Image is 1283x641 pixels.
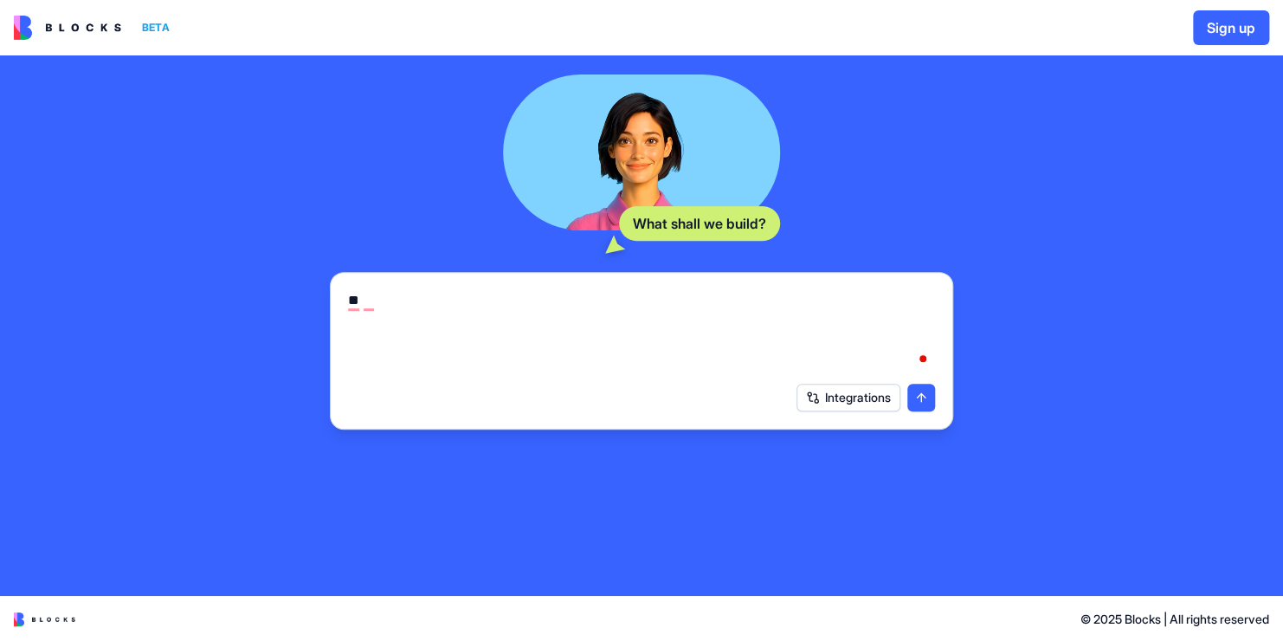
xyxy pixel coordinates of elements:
img: logo [14,612,75,626]
textarea: To enrich screen reader interactions, please activate Accessibility in Grammarly extension settings [348,290,935,373]
img: logo [14,16,121,40]
div: What shall we build? [619,206,780,241]
button: Integrations [796,384,900,411]
button: Sign up [1193,10,1269,45]
span: © 2025 Blocks | All rights reserved [1080,611,1269,628]
a: BETA [14,16,177,40]
div: BETA [135,16,177,40]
